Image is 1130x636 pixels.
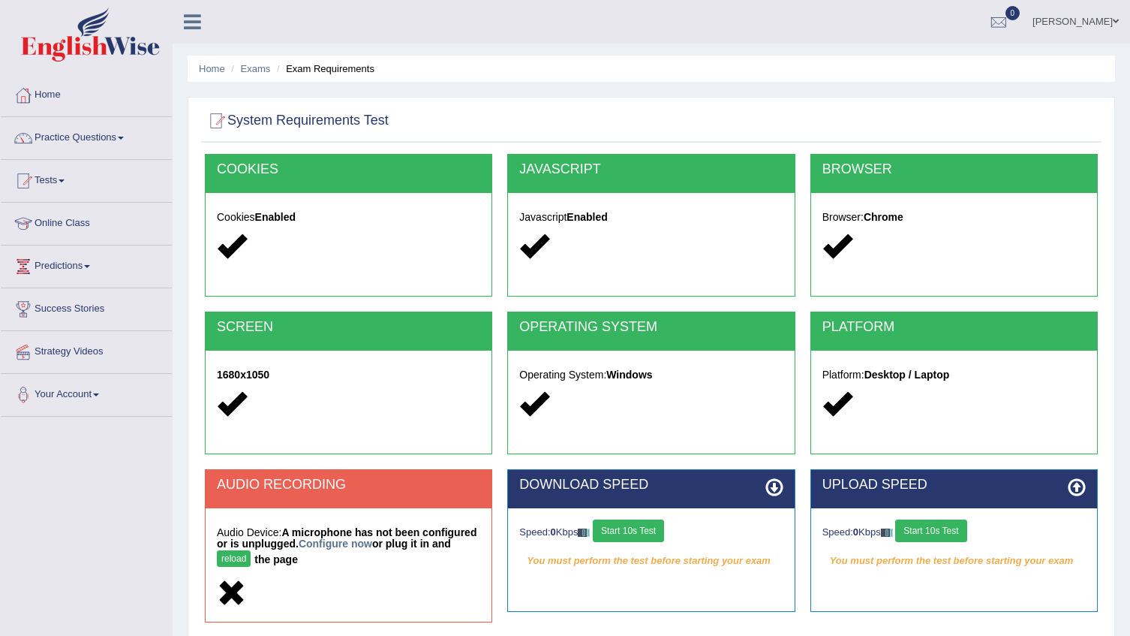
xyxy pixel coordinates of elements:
h5: Audio Device: [217,527,480,571]
strong: Enabled [567,211,607,223]
a: Exams [241,63,271,74]
strong: Chrome [864,211,903,223]
strong: 1680x1050 [217,369,269,381]
h5: Javascript [519,212,783,223]
h2: SCREEN [217,320,480,335]
img: ajax-loader-fb-connection.gif [578,529,590,537]
strong: Enabled [255,211,296,223]
h2: COOKIES [217,162,480,177]
a: Home [199,63,225,74]
h2: JAVASCRIPT [519,162,783,177]
strong: 0 [853,526,858,538]
h2: PLATFORM [822,320,1086,335]
li: Exam Requirements [273,62,374,76]
h5: Platform: [822,369,1086,381]
h5: Browser: [822,212,1086,223]
h2: BROWSER [822,162,1086,177]
h2: System Requirements Test [205,110,389,132]
em: You must perform the test before starting your exam [822,550,1086,572]
strong: 0 [551,526,556,538]
div: Speed: Kbps [822,520,1086,546]
h5: Operating System: [519,369,783,381]
div: Speed: Kbps [519,520,783,546]
h2: OPERATING SYSTEM [519,320,783,335]
strong: A microphone has not been configured or is unplugged. or plug it in and the page [217,526,476,565]
strong: Windows [606,369,652,381]
h5: Cookies [217,212,480,223]
h2: DOWNLOAD SPEED [519,478,783,493]
a: Practice Questions [1,117,172,155]
a: Configure now [299,538,372,550]
button: reload [217,550,251,567]
a: Home [1,74,172,112]
span: 0 [1005,6,1020,20]
em: You must perform the test before starting your exam [519,550,783,572]
a: Success Stories [1,288,172,326]
img: ajax-loader-fb-connection.gif [881,529,893,537]
h2: UPLOAD SPEED [822,478,1086,493]
a: Online Class [1,203,172,240]
a: Your Account [1,374,172,411]
button: Start 10s Test [895,520,966,542]
strong: Desktop / Laptop [864,369,950,381]
a: Strategy Videos [1,331,172,369]
button: Start 10s Test [593,520,664,542]
a: Predictions [1,246,172,283]
h2: AUDIO RECORDING [217,478,480,493]
a: Tests [1,160,172,197]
